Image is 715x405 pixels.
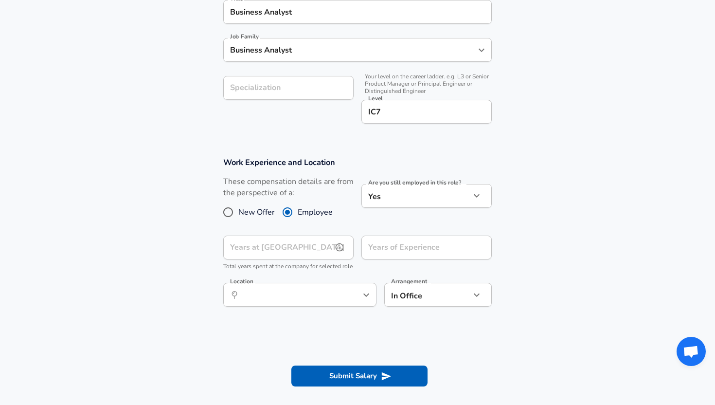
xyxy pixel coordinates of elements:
label: Are you still employed in this role? [368,180,461,185]
button: Submit Salary [291,366,428,386]
span: Total years spent at the company for selected role [223,262,353,270]
span: Employee [298,206,333,218]
button: Open [359,288,373,302]
span: New Offer [238,206,275,218]
span: Your level on the career ladder. e.g. L3 or Senior Product Manager or Principal Engineer or Disti... [361,73,492,95]
label: Job Family [230,34,259,39]
div: Yes [361,184,470,208]
div: Open chat [677,337,706,366]
div: In Office [384,283,456,307]
label: Location [230,278,253,284]
h3: Work Experience and Location [223,157,492,168]
label: These compensation details are from the perspective of a: [223,176,354,199]
input: 7 [361,236,470,259]
input: Specialization [223,76,354,100]
input: Software Engineer [228,42,473,57]
button: Open [475,43,488,57]
button: help [332,240,347,255]
input: 0 [223,236,332,259]
input: Software Engineer [228,4,487,19]
label: Level [368,95,383,101]
label: Arrangement [391,278,427,284]
input: L3 [366,104,487,119]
